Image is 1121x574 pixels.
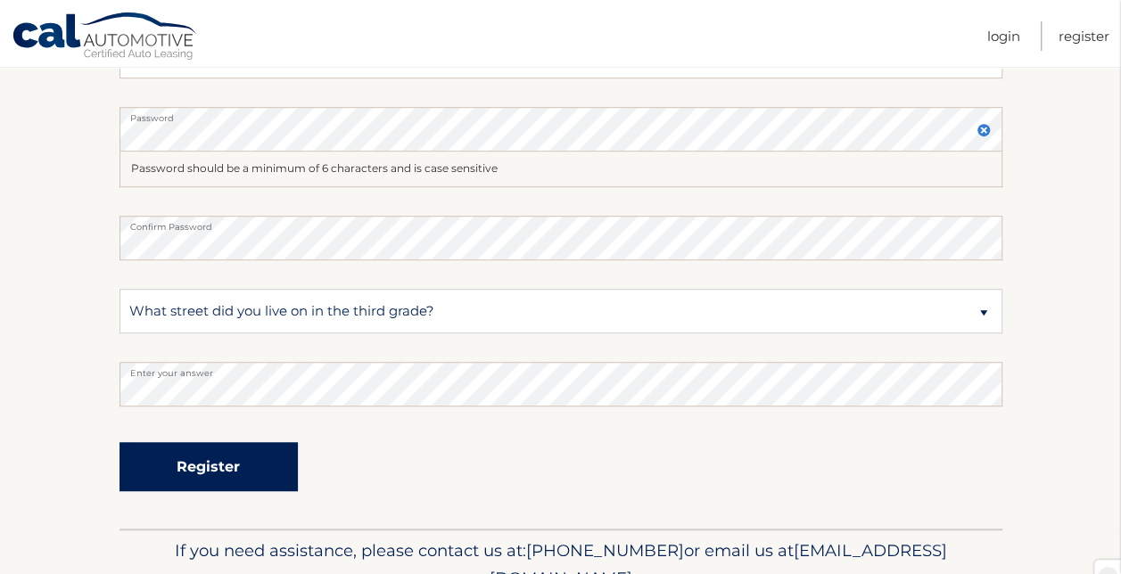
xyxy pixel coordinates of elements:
[977,123,991,137] img: close.svg
[120,107,1002,121] label: Password
[120,216,1002,230] label: Confirm Password
[987,21,1020,51] a: Login
[1059,21,1109,51] a: Register
[526,540,684,561] span: [PHONE_NUMBER]
[120,362,1002,376] label: Enter your answer
[120,442,298,491] button: Register
[120,152,1002,187] div: Password should be a minimum of 6 characters and is case sensitive
[12,12,199,63] a: Cal Automotive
